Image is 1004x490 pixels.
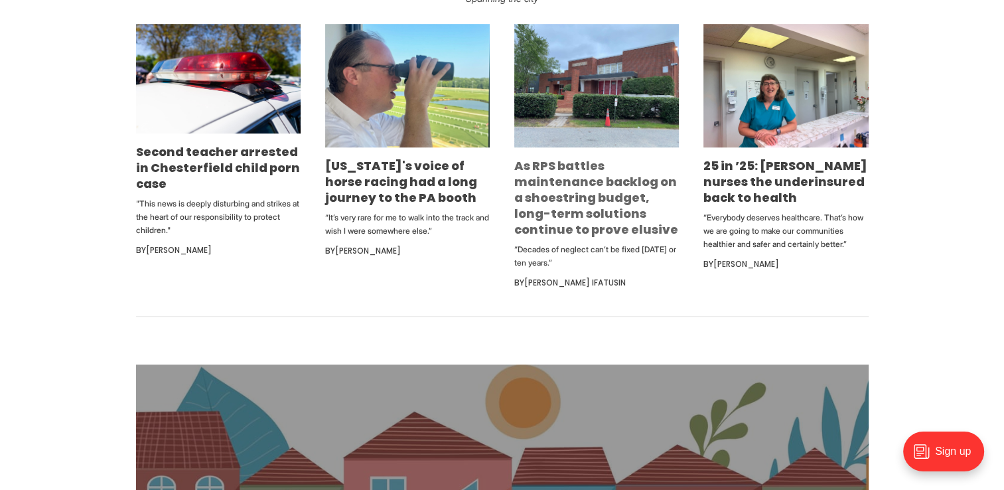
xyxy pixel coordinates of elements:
a: 25 in ’25: [PERSON_NAME] nurses the underinsured back to health [703,157,867,206]
img: 25 in ’25: Marilyn Metzler nurses the underinsured back to health [703,24,868,147]
a: As RPS battles maintenance backlog on a shoestring budget, long-term solutions continue to prove ... [514,157,678,238]
p: “It’s very rare for me to walk into the track and wish I were somewhere else.” [325,211,490,238]
a: [PERSON_NAME] [335,245,401,256]
div: By [703,256,868,272]
a: [US_STATE]'s voice of horse racing had a long journey to the PA booth [325,157,477,206]
div: By [325,243,490,259]
div: By [514,275,679,291]
a: [PERSON_NAME] [146,244,212,256]
iframe: portal-trigger [892,425,1004,490]
a: [PERSON_NAME] [713,258,779,270]
img: Second teacher arrested in Chesterfield child porn case [136,24,301,133]
a: [PERSON_NAME] Ifatusin [524,277,626,288]
div: By [136,242,301,258]
p: “Everybody deserves healthcare. That’s how we are going to make our communities healthier and saf... [703,211,868,251]
p: "This news is deeply disturbing and strikes at the heart of our responsibility to protect children." [136,197,301,237]
p: “Decades of neglect can’t be fixed [DATE] or ten years.” [514,243,679,270]
img: Virginia's voice of horse racing had a long journey to the PA booth [325,24,490,147]
a: Second teacher arrested in Chesterfield child porn case [136,143,300,192]
img: As RPS battles maintenance backlog on a shoestring budget, long-term solutions continue to prove ... [514,24,679,147]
